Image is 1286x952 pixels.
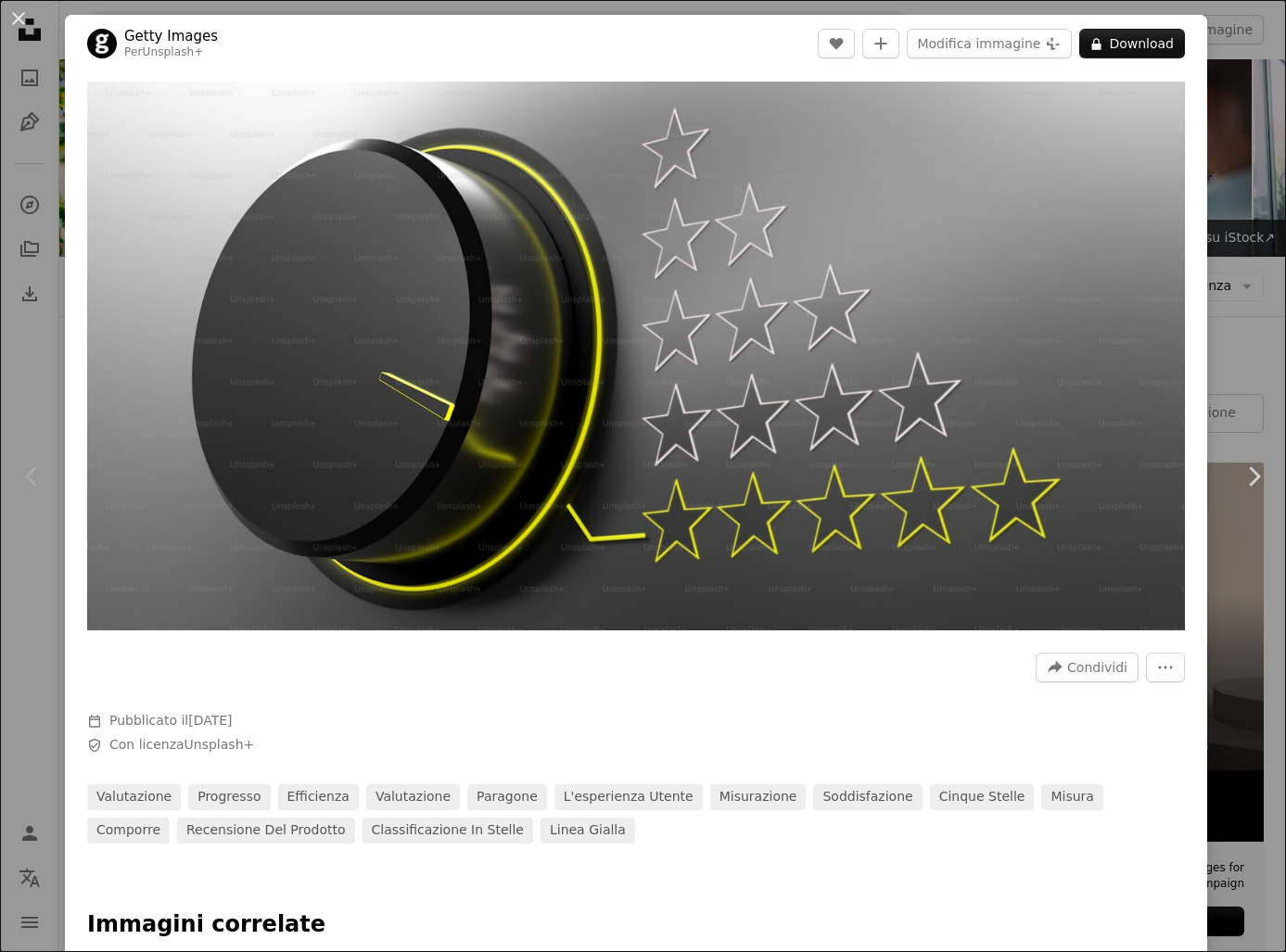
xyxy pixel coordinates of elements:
img: Vai al profilo di Getty Images [87,29,117,58]
a: misura [1041,784,1102,810]
a: Unsplash+ [185,737,255,752]
a: Classificazione in stelle [363,818,533,844]
a: Recensione del prodotto [177,818,355,844]
button: Altre azioni [1146,653,1185,682]
a: progresso [188,784,270,810]
a: linea gialla [541,818,635,844]
span: Condividi [1067,654,1127,681]
a: Avanti [1221,387,1286,565]
button: Ingrandisci questa immagine [87,82,1185,630]
a: paragone [467,784,547,810]
button: Download [1079,29,1185,58]
a: valutazione [366,784,460,810]
a: Getty Images [124,27,218,45]
a: comporre [87,818,170,844]
button: Condividi questa immagine [1036,653,1139,682]
button: Modifica immagine [907,29,1072,58]
span: Pubblicato il [109,713,233,728]
img: 5 stelle, concetto di alta valutazione. Pomello di colore nero per interruttore rotativo e scala ... [87,82,1185,630]
button: Aggiungi alla Collezione [862,29,899,58]
button: Mi piace [818,29,855,58]
a: misurazione [710,784,807,810]
a: Unsplash+ [143,45,204,58]
a: Soddisfazione [813,784,922,810]
a: cinque stelle [930,784,1035,810]
a: efficienza [278,784,359,810]
h4: Immagini correlate [87,910,1185,940]
a: l'esperienza utente [554,784,703,810]
a: Valutazione [87,784,181,810]
span: Con licenza [109,736,254,755]
time: 14 aprile 2023 alle ore 02:50:11 CEST [188,713,232,728]
div: Per [124,45,218,60]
